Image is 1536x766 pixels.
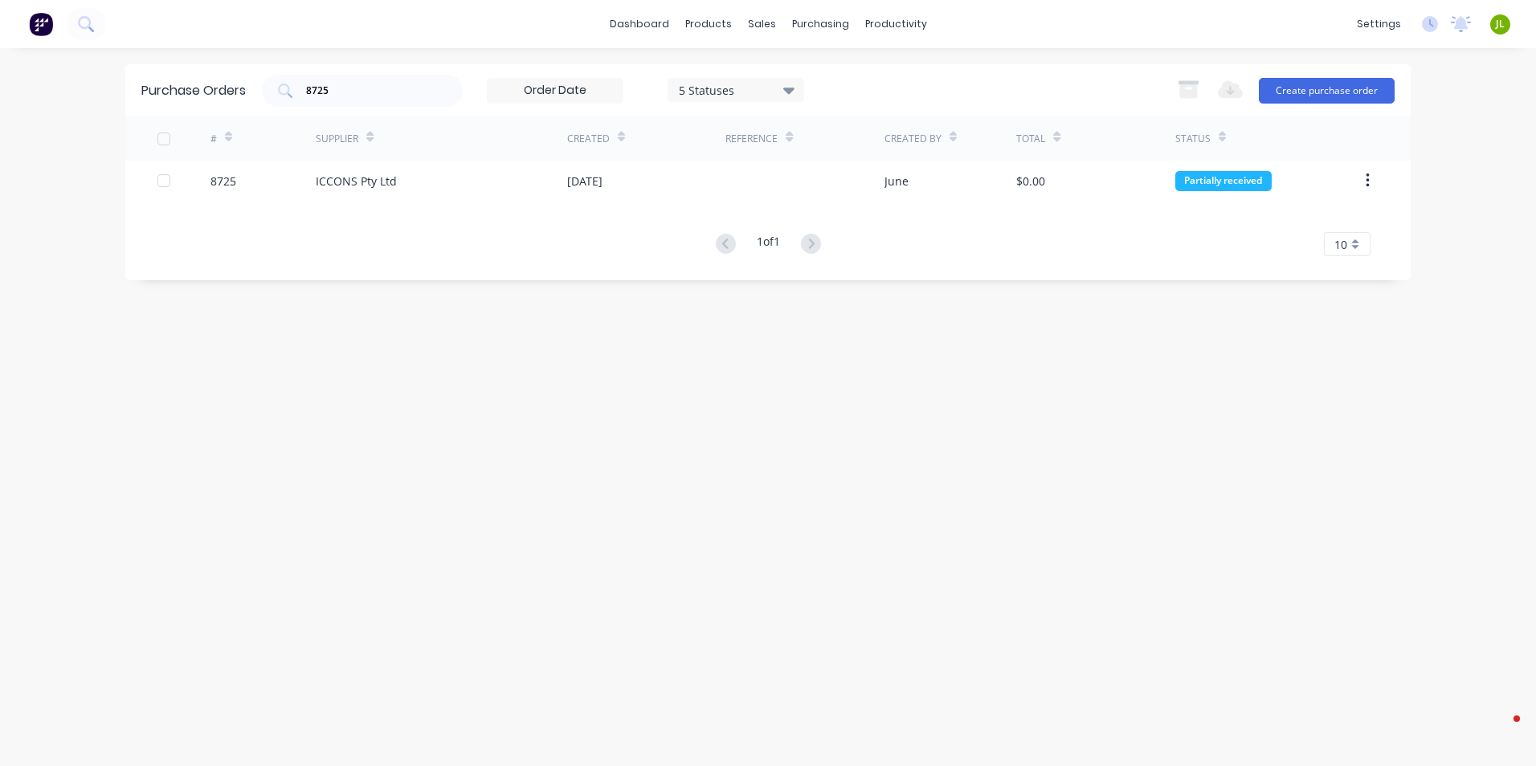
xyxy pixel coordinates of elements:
div: Total [1016,132,1045,146]
div: June [884,173,909,189]
div: # [210,132,217,146]
div: Partially received [1175,171,1272,191]
div: ICCONS Pty Ltd [316,173,397,189]
div: $0.00 [1016,173,1045,189]
div: productivity [857,12,935,36]
div: products [677,12,740,36]
input: Order Date [488,79,623,103]
div: sales [740,12,784,36]
div: Supplier [316,132,358,146]
span: JL [1496,17,1505,31]
div: Created [567,132,610,146]
div: Purchase Orders [141,81,246,100]
input: Search purchase orders... [304,83,438,99]
div: 8725 [210,173,236,189]
div: Created By [884,132,942,146]
div: purchasing [784,12,857,36]
div: 5 Statuses [679,81,794,98]
a: dashboard [602,12,677,36]
div: 1 of 1 [757,233,780,256]
div: Reference [725,132,778,146]
span: 10 [1334,236,1347,253]
div: settings [1349,12,1409,36]
iframe: Intercom live chat [1481,711,1520,750]
button: Create purchase order [1259,78,1395,104]
div: [DATE] [567,173,603,189]
img: Factory [29,12,53,36]
div: Status [1175,132,1211,146]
